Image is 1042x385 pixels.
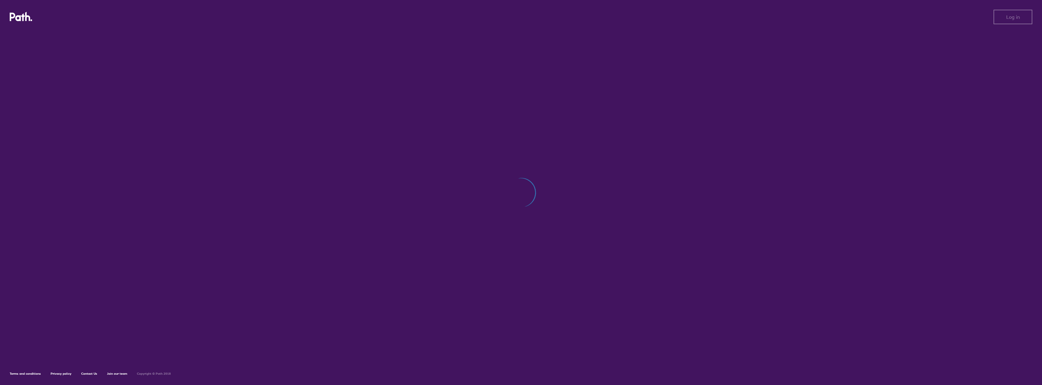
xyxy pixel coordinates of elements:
[10,372,41,376] a: Terms and conditions
[137,372,171,376] h6: Copyright © Path 2018
[1006,14,1020,20] span: Log in
[81,372,97,376] a: Contact Us
[994,10,1032,24] button: Log in
[51,372,71,376] a: Privacy policy
[107,372,127,376] a: Join our team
